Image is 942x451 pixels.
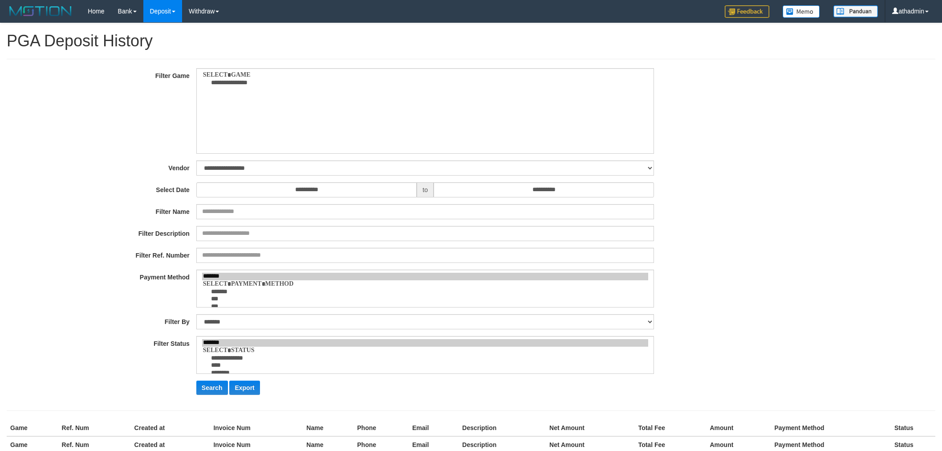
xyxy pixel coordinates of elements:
[303,420,353,436] th: Name
[459,420,546,436] th: Description
[546,420,635,436] th: Net Amount
[7,4,74,18] img: MOTION_logo.png
[725,5,769,18] img: Feedback.jpg
[783,5,820,18] img: Button%20Memo.svg
[771,420,891,436] th: Payment Method
[210,420,303,436] th: Invoice Num
[891,420,935,436] th: Status
[196,381,228,395] button: Search
[229,381,260,395] button: Export
[58,420,131,436] th: Ref. Num
[7,32,935,50] h1: PGA Deposit History
[131,420,210,436] th: Created at
[7,420,58,436] th: Game
[409,420,459,436] th: Email
[417,182,434,197] span: to
[353,420,409,436] th: Phone
[833,5,878,17] img: panduan.png
[706,420,771,436] th: Amount
[635,420,706,436] th: Total Fee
